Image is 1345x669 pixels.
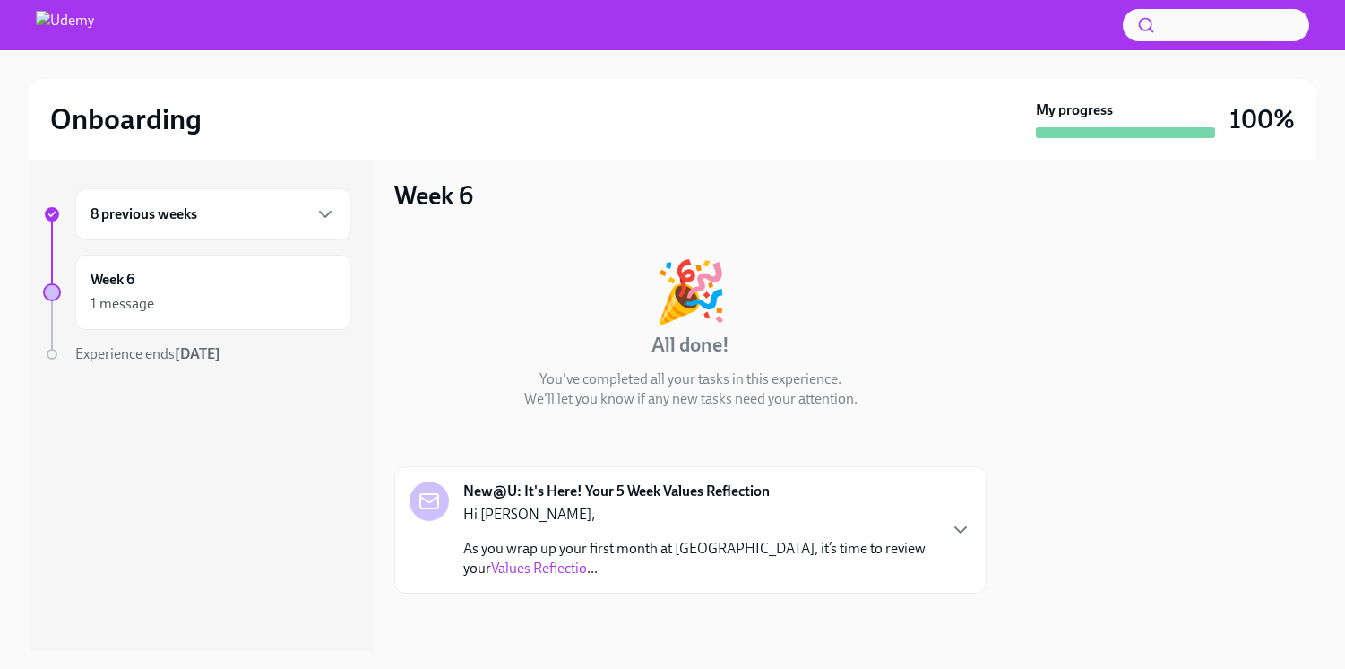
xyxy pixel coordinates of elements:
img: Udemy [36,11,94,39]
h6: Week 6 [91,270,134,290]
div: 1 message [91,294,154,314]
h3: Week 6 [394,179,473,212]
strong: My progress [1036,100,1113,120]
h3: 100% [1229,103,1295,135]
p: We'll let you know if any new tasks need your attention. [524,389,858,409]
h6: 8 previous weeks [91,204,197,224]
div: 8 previous weeks [75,188,351,240]
a: Values Reflectio [491,560,587,577]
h4: All done! [651,332,729,359]
p: You've completed all your tasks in this experience. [539,369,841,389]
strong: [DATE] [175,345,220,362]
strong: New@U: It's Here! Your 5 Week Values Reflection [463,482,770,501]
div: 🎉 [654,262,728,321]
p: As you wrap up your first month at [GEOGRAPHIC_DATA], it’s time to review your ... [463,539,935,578]
span: Experience ends [75,345,220,362]
h2: Onboarding [50,101,202,137]
p: Hi [PERSON_NAME], [463,505,935,525]
a: Week 61 message [43,255,351,330]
